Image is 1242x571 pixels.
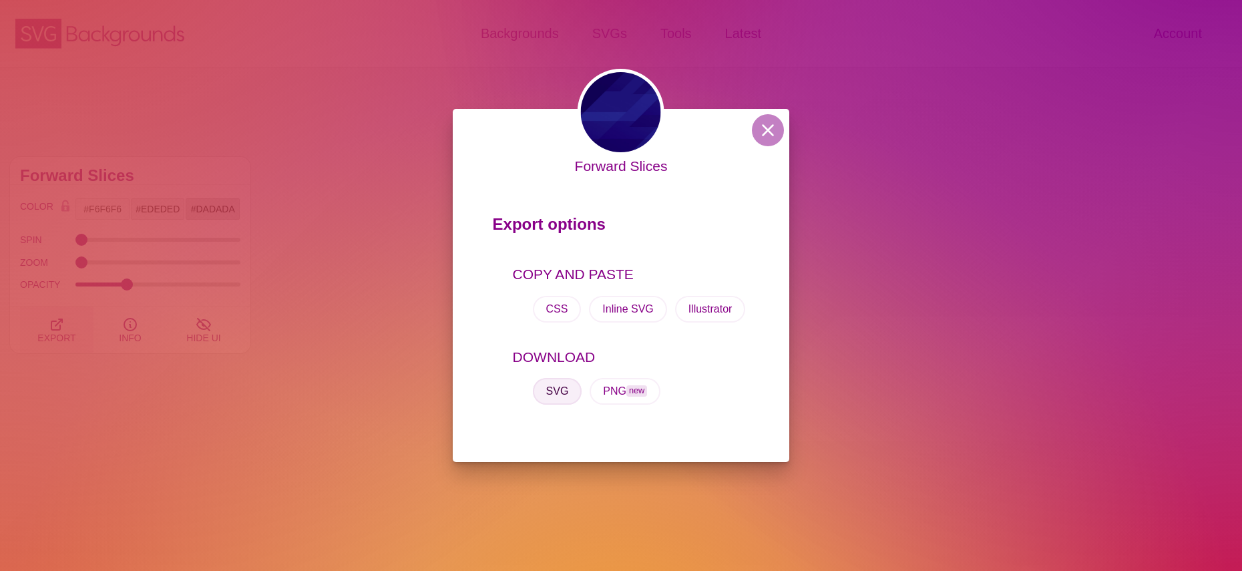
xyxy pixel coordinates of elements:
img: blue abstract angled geometric background [578,69,664,156]
p: Forward Slices [575,156,668,177]
p: DOWNLOAD [513,347,750,368]
button: SVG [533,378,582,405]
button: PNGnew [590,378,660,405]
button: Inline SVG [589,296,666,323]
p: COPY AND PASTE [513,264,750,285]
button: Illustrator [675,296,746,323]
span: new [626,385,647,397]
button: CSS [533,296,582,323]
p: Export options [493,209,750,246]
